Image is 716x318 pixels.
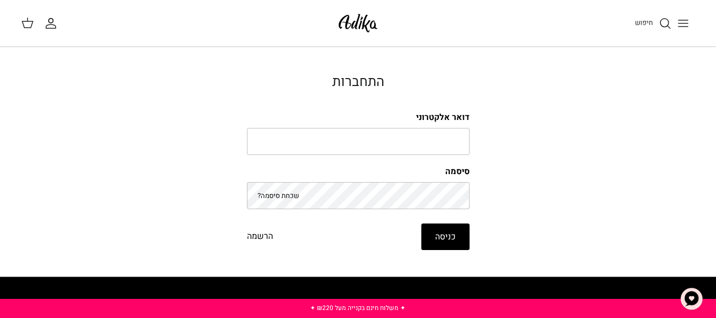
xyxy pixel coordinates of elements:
a: החשבון שלי [45,17,61,30]
a: חיפוש [635,17,671,30]
button: כניסה [421,224,470,250]
h2: התחברות [247,74,470,90]
span: חיפוש [635,18,653,28]
label: סיסמה [247,166,470,177]
img: Adika IL [335,11,381,36]
a: הרשמה [247,230,273,244]
a: שכחת סיסמה? [258,191,299,201]
label: דואר אלקטרוני [247,111,470,123]
button: צ'אט [676,283,708,315]
button: Toggle menu [671,12,695,35]
a: ✦ משלוח חינם בקנייה מעל ₪220 ✦ [310,303,405,313]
